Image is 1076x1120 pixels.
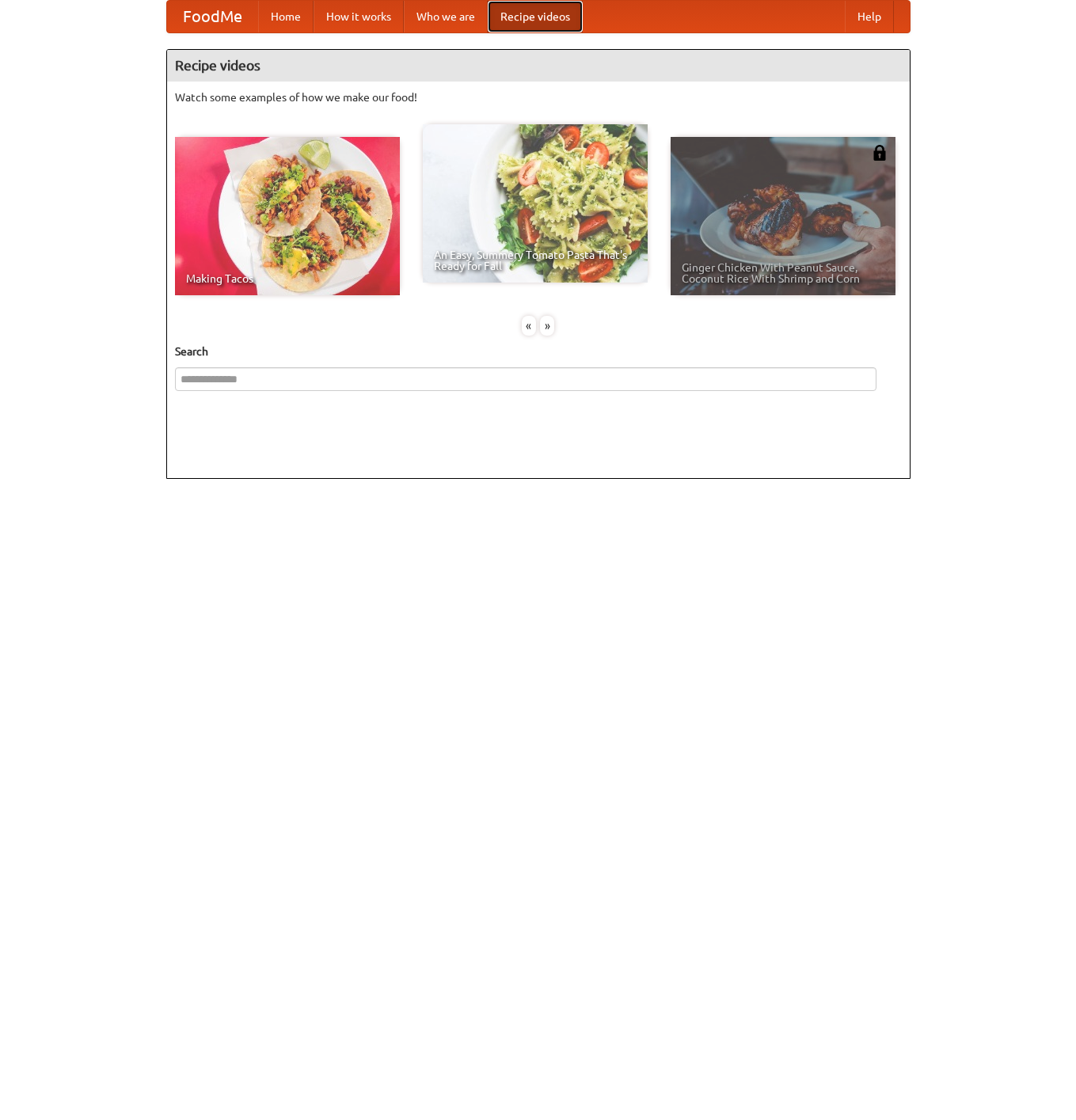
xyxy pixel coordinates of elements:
p: Watch some examples of how we make our food! [175,89,902,105]
a: Recipe videos [488,1,583,32]
a: How it works [314,1,404,32]
a: Help [845,1,894,32]
div: » [540,316,554,336]
span: Making Tacos [186,273,389,284]
h4: Recipe videos [167,50,910,82]
a: Making Tacos [175,137,400,295]
img: 483408.png [872,145,888,161]
h5: Search [175,344,902,359]
div: « [522,316,536,336]
a: Who we are [404,1,488,32]
span: An Easy, Summery Tomato Pasta That's Ready for Fall [434,249,637,271]
a: An Easy, Summery Tomato Pasta That's Ready for Fall [423,124,648,283]
a: Home [258,1,314,32]
a: FoodMe [167,1,258,32]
